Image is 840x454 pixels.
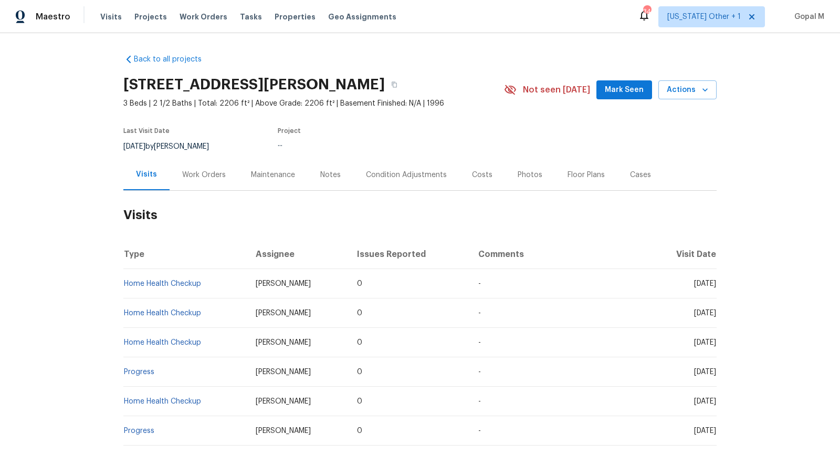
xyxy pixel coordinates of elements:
[328,12,396,22] span: Geo Assignments
[124,309,201,317] a: Home Health Checkup
[667,12,741,22] span: [US_STATE] Other + 1
[478,339,481,346] span: -
[478,427,481,435] span: -
[124,368,154,376] a: Progress
[256,309,311,317] span: [PERSON_NAME]
[123,240,247,269] th: Type
[256,427,311,435] span: [PERSON_NAME]
[357,280,362,287] span: 0
[478,398,481,405] span: -
[568,170,605,180] div: Floor Plans
[357,398,362,405] span: 0
[251,170,295,180] div: Maintenance
[694,339,716,346] span: [DATE]
[136,169,157,180] div: Visits
[605,84,644,97] span: Mark Seen
[694,309,716,317] span: [DATE]
[36,12,70,22] span: Maestro
[366,170,447,180] div: Condition Adjustments
[240,13,262,20] span: Tasks
[256,280,311,287] span: [PERSON_NAME]
[470,240,648,269] th: Comments
[123,143,145,150] span: [DATE]
[385,75,404,94] button: Copy Address
[320,170,341,180] div: Notes
[256,398,311,405] span: [PERSON_NAME]
[278,128,301,134] span: Project
[123,98,504,109] span: 3 Beds | 2 1/2 Baths | Total: 2206 ft² | Above Grade: 2206 ft² | Basement Finished: N/A | 1996
[694,427,716,435] span: [DATE]
[123,140,222,153] div: by [PERSON_NAME]
[478,309,481,317] span: -
[124,427,154,435] a: Progress
[648,240,717,269] th: Visit Date
[472,170,492,180] div: Costs
[278,140,479,148] div: ...
[694,368,716,376] span: [DATE]
[357,339,362,346] span: 0
[694,398,716,405] span: [DATE]
[123,54,224,65] a: Back to all projects
[790,12,824,22] span: Gopal M
[100,12,122,22] span: Visits
[123,128,170,134] span: Last Visit Date
[124,280,201,287] a: Home Health Checkup
[256,368,311,376] span: [PERSON_NAME]
[124,339,201,346] a: Home Health Checkup
[180,12,227,22] span: Work Orders
[357,309,362,317] span: 0
[658,80,717,100] button: Actions
[478,368,481,376] span: -
[134,12,167,22] span: Projects
[247,240,349,269] th: Assignee
[667,84,708,97] span: Actions
[518,170,542,180] div: Photos
[596,80,652,100] button: Mark Seen
[630,170,651,180] div: Cases
[124,398,201,405] a: Home Health Checkup
[357,427,362,435] span: 0
[256,339,311,346] span: [PERSON_NAME]
[643,6,650,17] div: 34
[275,12,316,22] span: Properties
[182,170,226,180] div: Work Orders
[523,85,590,95] span: Not seen [DATE]
[694,280,716,287] span: [DATE]
[478,280,481,287] span: -
[123,79,385,90] h2: [STREET_ADDRESS][PERSON_NAME]
[357,368,362,376] span: 0
[349,240,469,269] th: Issues Reported
[123,191,717,240] h2: Visits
